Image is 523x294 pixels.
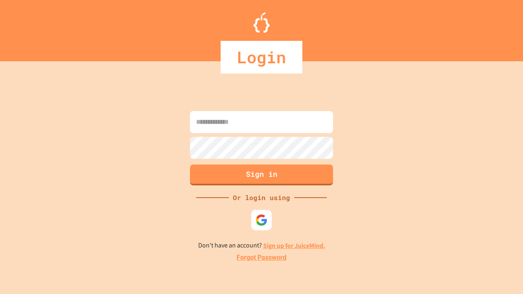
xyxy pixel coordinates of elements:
[221,41,302,73] div: Login
[198,241,325,251] p: Don't have an account?
[237,253,286,263] a: Forgot Password
[255,214,268,226] img: google-icon.svg
[229,193,294,203] div: Or login using
[190,165,333,185] button: Sign in
[263,241,325,250] a: Sign up for JuiceMind.
[253,12,270,33] img: Logo.svg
